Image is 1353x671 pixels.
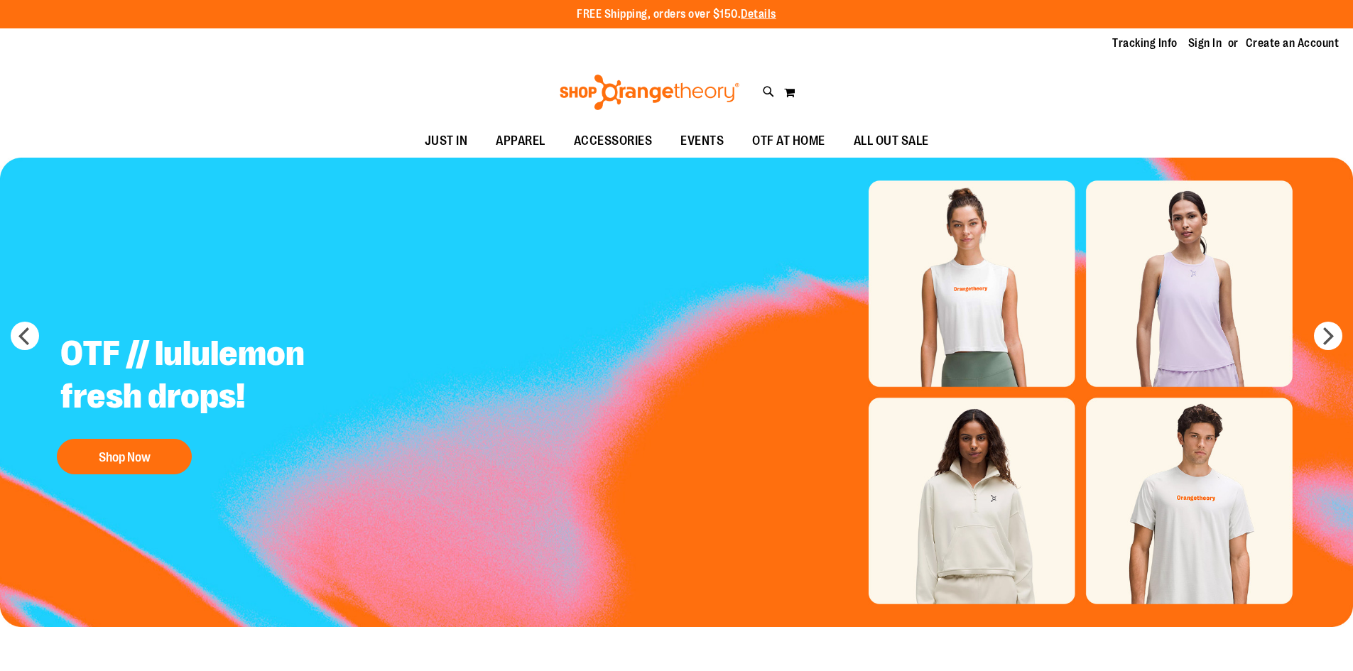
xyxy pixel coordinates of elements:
[752,125,825,157] span: OTF AT HOME
[558,75,741,110] img: Shop Orangetheory
[425,125,468,157] span: JUST IN
[11,322,39,350] button: prev
[574,125,653,157] span: ACCESSORIES
[50,322,403,481] a: OTF // lululemon fresh drops! Shop Now
[741,8,776,21] a: Details
[1246,36,1340,51] a: Create an Account
[1188,36,1222,51] a: Sign In
[1112,36,1178,51] a: Tracking Info
[57,439,192,474] button: Shop Now
[854,125,929,157] span: ALL OUT SALE
[496,125,545,157] span: APPAREL
[1314,322,1342,350] button: next
[577,6,776,23] p: FREE Shipping, orders over $150.
[50,322,403,432] h2: OTF // lululemon fresh drops!
[680,125,724,157] span: EVENTS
